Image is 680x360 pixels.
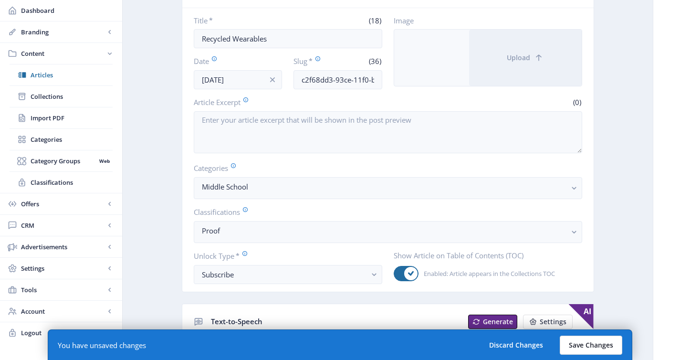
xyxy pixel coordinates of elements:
span: (18) [367,16,382,25]
a: New page [517,315,573,329]
button: Settings [523,315,573,329]
div: You have unsaved changes [58,340,146,350]
a: Collections [10,86,113,107]
label: Title [194,16,284,25]
span: Advertisements [21,242,105,252]
nb-select-label: Proof [202,225,566,236]
span: Tools [21,285,105,295]
span: Settings [540,318,566,326]
span: Upload [507,54,530,62]
nb-badge: Web [96,156,113,166]
span: Categories [31,135,113,144]
button: info [263,70,282,89]
span: Collections [31,92,113,101]
span: Account [21,307,105,316]
span: (0) [572,97,582,107]
span: CRM [21,221,105,230]
button: Proof [194,221,582,243]
span: Category Groups [31,156,96,166]
label: Show Article on Table of Contents (TOC) [394,251,575,260]
span: AI [569,304,594,329]
span: Logout [21,328,115,338]
input: Type Article Title ... [194,29,382,48]
span: Dashboard [21,6,115,15]
button: Middle School [194,177,582,199]
label: Classifications [194,207,575,217]
button: Generate [468,315,517,329]
a: Import PDF [10,107,113,128]
label: Categories [194,163,575,173]
a: Classifications [10,172,113,193]
button: Save Changes [560,336,622,355]
nb-select-label: Middle School [202,181,566,192]
span: Settings [21,264,105,273]
button: Subscribe [194,265,382,284]
span: Text-to-Speech [211,317,262,326]
div: Subscribe [202,269,366,280]
span: Generate [483,318,513,326]
a: Categories [10,129,113,150]
span: Enabled: Article appears in the Collections TOC [418,268,555,279]
nb-icon: info [268,75,277,85]
a: Articles [10,64,113,85]
label: Article Excerpt [194,97,384,107]
label: Unlock Type [194,251,375,261]
span: (36) [367,56,382,66]
input: this-is-how-a-slug-looks-like [293,70,382,89]
button: Discard Changes [480,336,552,355]
label: Slug [293,56,334,66]
span: Classifications [31,178,113,187]
button: Upload [469,30,582,86]
span: Offers [21,199,105,209]
span: Branding [21,27,105,37]
label: Date [194,56,275,66]
a: Category GroupsWeb [10,150,113,171]
a: New page [462,315,517,329]
span: Articles [31,70,113,80]
span: Import PDF [31,113,113,123]
span: Content [21,49,105,58]
input: Publishing Date [194,70,282,89]
label: Image [394,16,575,25]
